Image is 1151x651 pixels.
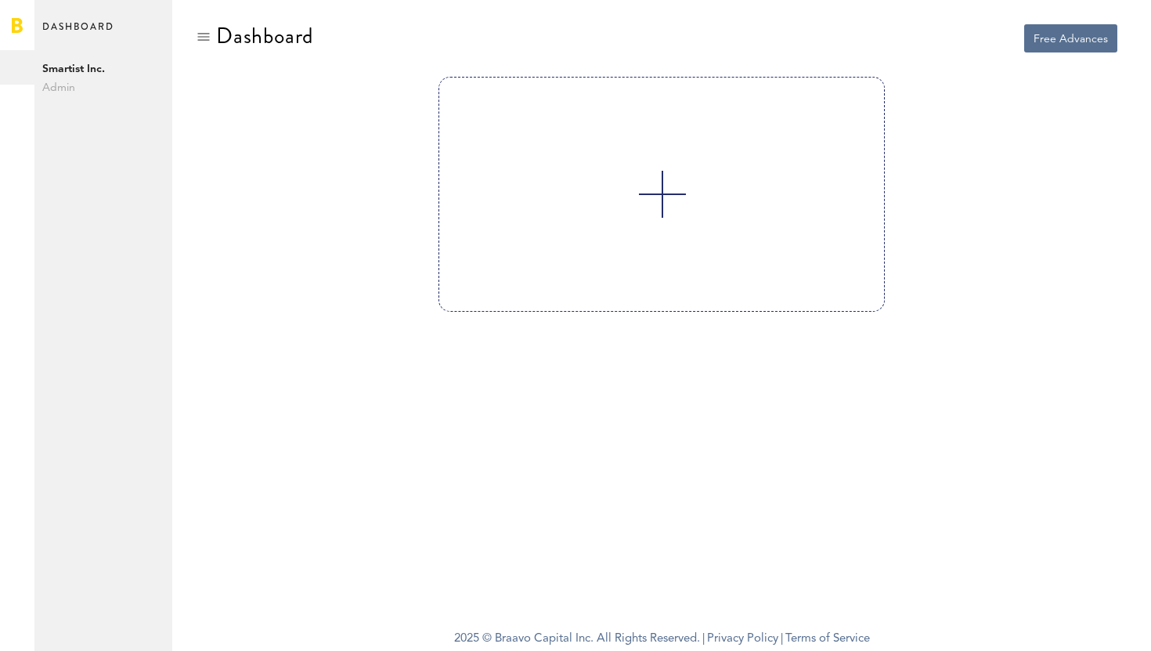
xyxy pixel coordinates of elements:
[42,17,114,50] span: Dashboard
[1029,604,1135,643] iframe: Opens a widget where you can find more information
[454,627,700,651] span: 2025 © Braavo Capital Inc. All Rights Reserved.
[42,78,164,97] span: Admin
[785,633,870,645] a: Terms of Service
[707,633,778,645] a: Privacy Policy
[42,60,164,78] span: Smartist Inc.
[1024,24,1117,52] button: Free Advances
[216,24,313,49] div: Dashboard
